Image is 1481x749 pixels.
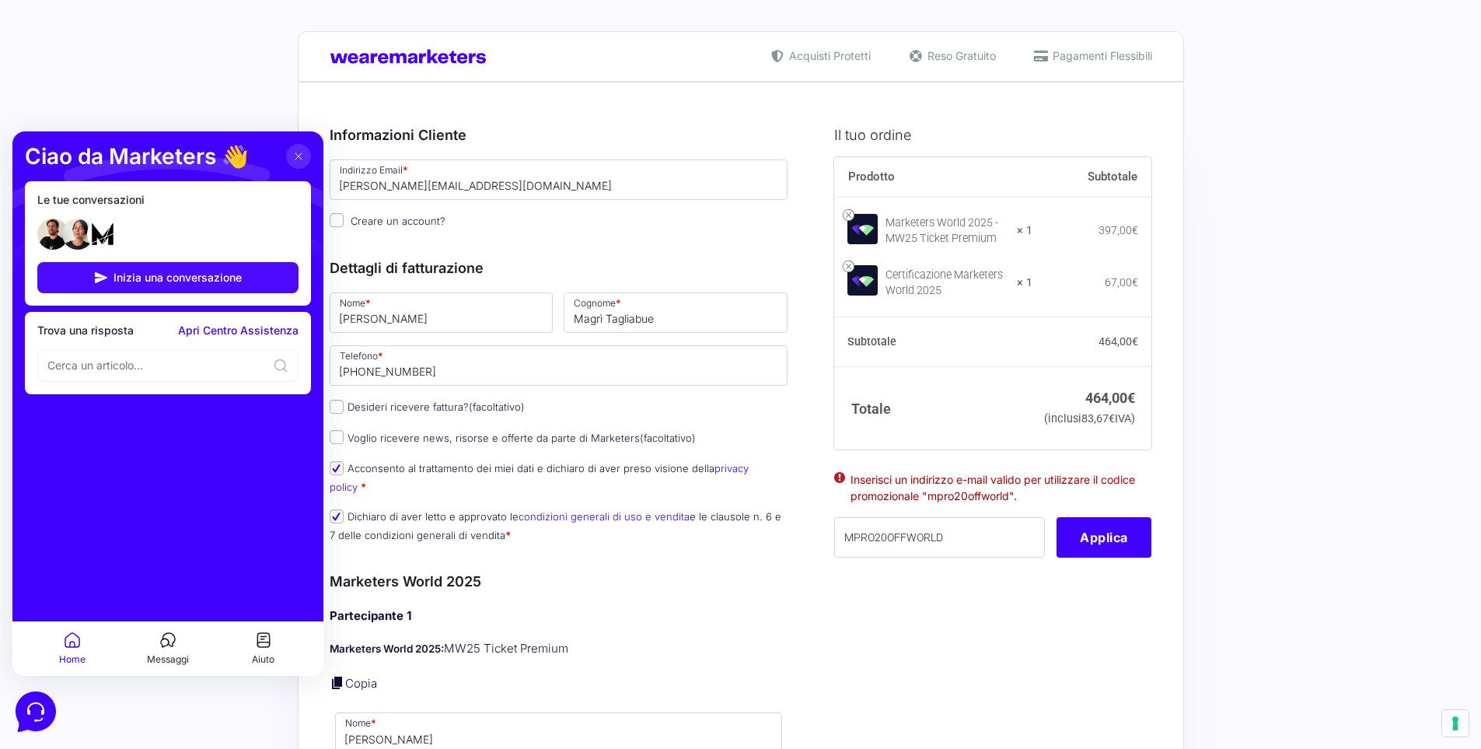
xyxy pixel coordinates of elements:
small: (inclusi IVA) [1044,412,1135,425]
input: Nome * [330,292,554,333]
input: Creare un account? [330,213,344,227]
h3: Il tuo ordine [834,124,1151,145]
th: Subtotale [1032,157,1152,198]
label: Desideri ricevere fattura? [330,401,525,413]
input: Acconsento al trattamento dei miei dati e dichiaro di aver preso visione dellaprivacy policy [330,461,344,475]
input: Cognome * [564,292,788,333]
iframe: Customerly Messenger Launcher [12,688,59,735]
span: Pagamenti Flessibili [1049,47,1152,64]
button: Home [12,499,108,535]
label: Voglio ricevere news, risorse e offerte da parte di Marketers [330,432,696,444]
a: Copia i dettagli dell'acquirente [330,675,345,691]
p: Aiuto [239,521,262,535]
p: Home [47,521,73,535]
input: Cerca un articolo... [35,226,254,242]
span: € [1127,390,1135,406]
input: Dichiaro di aver letto e approvato lecondizioni generali di uso e venditae le clausole n. 6 e 7 d... [330,509,344,523]
p: Messaggi [134,521,176,535]
input: Coupon [834,517,1045,558]
img: Certificazione Marketers World 2025 [847,265,878,296]
span: € [1132,335,1138,348]
input: Desideri ricevere fattura?(facoltativo) [330,400,344,414]
bdi: 464,00 [1085,390,1135,406]
h4: Partecipante 1 [330,607,788,625]
span: € [1109,412,1115,425]
span: Reso Gratuito [924,47,996,64]
input: Indirizzo Email * [330,159,788,200]
span: Trova una risposta [25,193,121,205]
a: condizioni generali di uso e vendita [519,510,690,523]
strong: × 1 [1017,223,1032,239]
input: Voglio ricevere news, risorse e offerte da parte di Marketers(facoltativo) [330,430,344,444]
button: Applica [1057,517,1151,558]
span: Acquisti Protetti [785,47,871,64]
a: privacy policy [330,462,749,492]
span: € [1132,276,1138,289]
h3: Informazioni Cliente [330,124,788,145]
li: Inserisci un indirizzo e-mail valido per utilizzare il codice promozionale "mpro20offworld". [851,471,1135,504]
bdi: 67,00 [1105,276,1138,289]
th: Prodotto [834,157,1032,198]
span: Creare un account? [351,215,445,227]
th: Subtotale [834,317,1032,367]
h3: Dettagli di fatturazione [330,257,788,278]
a: Apri Centro Assistenza [166,193,286,205]
span: (facoltativo) [640,432,696,444]
strong: Marketers World 2025: [330,642,444,655]
button: Aiuto [203,499,299,535]
h3: Marketers World 2025 [330,571,788,592]
label: Dichiaro di aver letto e approvato le e le clausole n. 6 e 7 delle condizioni generali di vendita [330,510,781,541]
img: Marketers World 2025 - MW25 Ticket Premium [847,214,878,244]
strong: × 1 [1017,275,1032,291]
bdi: 464,00 [1099,335,1138,348]
iframe: Customerly Messenger [12,131,323,676]
input: Telefono * [330,345,788,386]
span: € [1132,224,1138,236]
label: Acconsento al trattamento dei miei dati e dichiaro di aver preso visione della [330,462,749,492]
button: Messaggi [108,499,204,535]
a: Copia [345,676,377,691]
span: 83,67 [1081,412,1115,425]
button: Le tue preferenze relative al consenso per le tecnologie di tracciamento [1442,710,1469,737]
div: Certificazione Marketers World 2025 [885,268,1007,299]
th: Totale [834,367,1032,450]
div: Marketers World 2025 - MW25 Ticket Premium [885,215,1007,247]
p: MW25 Ticket Premium [330,640,788,658]
bdi: 397,00 [1099,224,1138,236]
span: (facoltativo) [469,401,525,413]
span: Inizia una conversazione [101,140,229,152]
